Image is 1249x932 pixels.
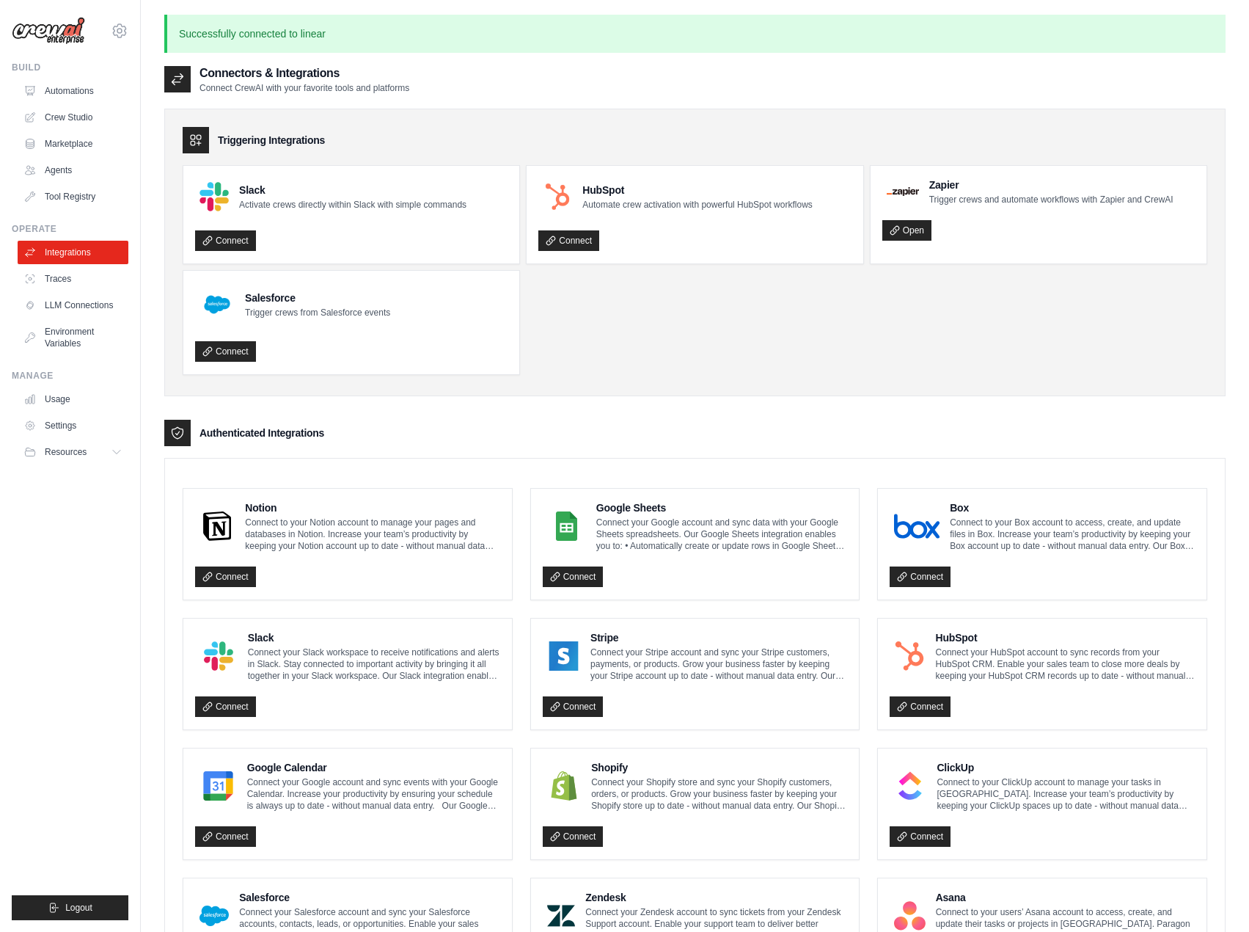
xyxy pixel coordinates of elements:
[894,901,925,931] img: Asana Logo
[882,220,931,241] a: Open
[547,511,586,541] img: Google Sheets Logo
[199,511,235,541] img: Notion Logo
[543,567,604,587] a: Connect
[547,771,582,801] img: Shopify Logo
[18,267,128,291] a: Traces
[1176,862,1249,932] iframe: Chat Widget
[937,776,1195,812] p: Connect to your ClickUp account to manage your tasks in [GEOGRAPHIC_DATA]. Increase your team’s p...
[12,62,128,73] div: Build
[596,517,848,552] p: Connect your Google account and sync data with your Google Sheets spreadsheets. Our Google Sheets...
[547,901,576,931] img: Zendesk Logo
[894,511,940,541] img: Box Logo
[585,890,847,905] h4: Zendesk
[582,183,812,197] h4: HubSpot
[199,901,229,931] img: Salesforce Logo
[591,760,847,775] h4: Shopify
[18,414,128,437] a: Settings
[890,567,951,587] a: Connect
[245,307,390,318] p: Trigger crews from Salesforce events
[195,230,256,251] a: Connect
[596,500,848,515] h4: Google Sheets
[199,65,409,82] h2: Connectors & Integrations
[18,106,128,129] a: Crew Studio
[199,82,409,94] p: Connect CrewAI with your favorite tools and platforms
[547,641,580,671] img: Stripe Logo
[195,696,256,717] a: Connect
[937,760,1195,775] h4: ClickUp
[239,199,466,211] p: Activate crews directly within Slack with simple commands
[65,902,92,914] span: Logout
[890,696,951,717] a: Connect
[199,771,237,801] img: Google Calendar Logo
[18,185,128,208] a: Tool Registry
[195,826,256,847] a: Connect
[18,241,128,264] a: Integrations
[245,517,499,552] p: Connect to your Notion account to manage your pages and databases in Notion. Increase your team’s...
[239,890,499,905] h4: Salesforce
[890,826,951,847] a: Connect
[12,223,128,235] div: Operate
[164,15,1226,53] p: Successfully connected to linear
[245,291,390,305] h4: Salesforce
[887,187,919,196] img: Zapier Logo
[18,440,128,464] button: Resources
[936,630,1195,645] h4: HubSpot
[590,647,847,682] p: Connect your Stripe account and sync your Stripe customers, payments, or products. Grow your busi...
[45,446,87,458] span: Resources
[239,183,466,197] h4: Slack
[894,641,925,671] img: HubSpot Logo
[218,133,325,148] h3: Triggering Integrations
[18,79,128,103] a: Automations
[195,341,256,362] a: Connect
[12,370,128,382] div: Manage
[543,826,604,847] a: Connect
[543,182,572,211] img: HubSpot Logo
[936,890,1195,905] h4: Asana
[18,320,128,355] a: Environment Variables
[538,230,599,251] a: Connect
[248,630,500,645] h4: Slack
[12,895,128,920] button: Logout
[582,199,812,211] p: Automate crew activation with powerful HubSpot workflows
[248,647,500,682] p: Connect your Slack workspace to receive notifications and alerts in Slack. Stay connected to impo...
[929,178,1173,192] h4: Zapier
[195,567,256,587] a: Connect
[245,500,499,515] h4: Notion
[18,294,128,317] a: LLM Connections
[543,696,604,717] a: Connect
[950,500,1195,515] h4: Box
[894,771,926,801] img: ClickUp Logo
[199,641,238,671] img: Slack Logo
[247,776,500,812] p: Connect your Google account and sync events with your Google Calendar. Increase your productivity...
[247,760,500,775] h4: Google Calendar
[18,132,128,156] a: Marketplace
[199,287,235,322] img: Salesforce Logo
[199,426,324,440] h3: Authenticated Integrations
[199,182,229,211] img: Slack Logo
[18,387,128,411] a: Usage
[18,159,128,182] a: Agents
[929,194,1173,205] p: Trigger crews and automate workflows with Zapier and CrewAI
[936,647,1195,682] p: Connect your HubSpot account to sync records from your HubSpot CRM. Enable your sales team to clo...
[590,630,847,645] h4: Stripe
[950,517,1195,552] p: Connect to your Box account to access, create, and update files in Box. Increase your team’s prod...
[591,776,847,812] p: Connect your Shopify store and sync your Shopify customers, orders, or products. Grow your busine...
[12,17,85,45] img: Logo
